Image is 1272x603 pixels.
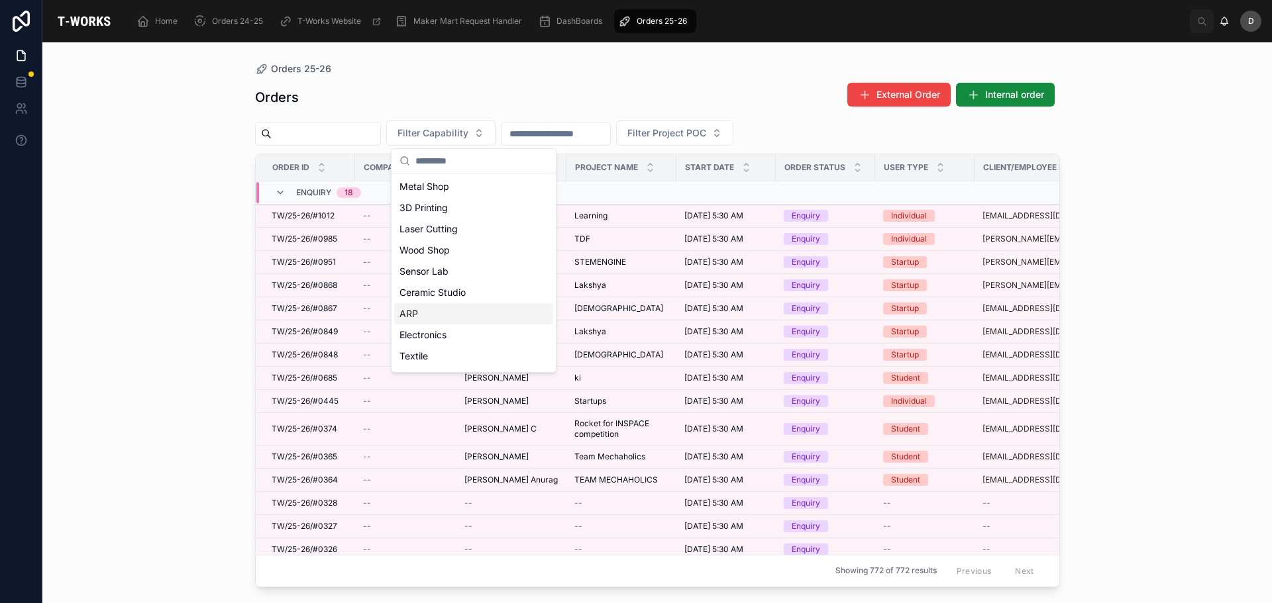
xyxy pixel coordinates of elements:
a: -- [883,498,967,508]
a: TW/25-26/#0365 [272,451,347,462]
a: [PERSON_NAME] Anurag [464,475,558,485]
span: TW/25-26/#0327 [272,521,337,532]
div: Startup [891,279,919,291]
span: [DATE] 5:30 AM [684,349,743,360]
span: TW/25-26/#0849 [272,326,338,337]
button: Select Button [616,120,733,146]
a: [EMAIL_ADDRESS][DOMAIN_NAME] [982,424,1100,434]
span: Start Date [685,162,734,173]
a: Enquiry [784,423,867,435]
a: -- [363,424,449,434]
span: -- [363,544,371,555]
a: Enquiry [784,349,867,361]
a: [DATE] 5:30 AM [684,544,768,555]
a: [DATE] 5:30 AM [684,498,768,508]
a: -- [574,498,668,508]
span: -- [363,326,371,337]
span: -- [982,544,990,555]
a: [DATE] 5:30 AM [684,475,768,485]
a: ki [574,373,668,383]
a: [DATE] 5:30 AM [684,280,768,291]
div: Enquiry [792,233,820,245]
a: Student [883,372,967,384]
div: Enquiry [792,210,820,222]
span: Order ID [272,162,309,173]
span: [PERSON_NAME] C [464,424,537,434]
div: Enquiry [792,302,820,314]
a: Student [883,423,967,435]
img: App logo [53,11,115,32]
span: -- [363,424,371,434]
span: -- [363,396,371,406]
a: Orders 25-26 [255,62,331,75]
a: TW/25-26/#0867 [272,303,347,314]
div: Ceramic Studio [394,282,553,303]
a: -- [363,521,449,532]
span: -- [363,280,371,291]
a: [DEMOGRAPHIC_DATA] [574,303,668,314]
a: Startup [883,279,967,291]
a: [PERSON_NAME][EMAIL_ADDRESS][DOMAIN_NAME] [982,280,1100,291]
div: Startup [891,302,919,314]
span: Internal order [985,88,1044,101]
a: Enquiry [784,210,867,222]
div: Sensor Lab [394,261,553,282]
a: [EMAIL_ADDRESS][DOMAIN_NAME] [982,326,1100,337]
span: -- [982,498,990,508]
span: Startups [574,396,606,406]
a: [DATE] 5:30 AM [684,349,768,360]
a: TW/25-26/#0985 [272,234,347,244]
span: -- [363,373,371,383]
a: T-Works Website [275,9,388,33]
a: Individual [883,233,967,245]
a: [EMAIL_ADDRESS][DOMAIN_NAME] [982,373,1100,383]
a: TW/25-26/#0951 [272,257,347,267]
div: Startup [891,256,919,268]
a: [EMAIL_ADDRESS][DOMAIN_NAME] [982,396,1100,406]
a: -- [363,234,449,244]
a: Enquiry [784,256,867,268]
a: -- [574,544,668,555]
span: TW/25-26/#0365 [272,451,337,462]
a: TW/25-26/#0849 [272,326,347,337]
a: -- [883,521,967,532]
div: Metal Shop [394,176,553,197]
div: Startup [891,349,919,361]
button: External Order [847,83,951,107]
span: -- [464,521,472,532]
span: -- [574,498,582,508]
span: [DATE] 5:30 AM [684,257,743,267]
a: [EMAIL_ADDRESS][DOMAIN_NAME] [982,475,1100,485]
a: Individual [883,210,967,222]
span: Team Mechaholics [574,451,645,462]
span: -- [464,498,472,508]
span: TEAM MECHAHOLICS [574,475,658,485]
a: Enquiry [784,395,867,407]
a: Orders 25-26 [614,9,696,33]
span: [PERSON_NAME] [464,373,529,383]
a: [EMAIL_ADDRESS][DOMAIN_NAME] [982,303,1100,314]
span: Client/Employee Email [983,162,1083,173]
button: Internal order [956,83,1055,107]
a: [DATE] 5:30 AM [684,451,768,462]
a: [DATE] 5:30 AM [684,257,768,267]
a: [DATE] 5:30 AM [684,234,768,244]
span: -- [883,544,891,555]
a: [DATE] 5:30 AM [684,303,768,314]
a: -- [982,498,1100,508]
a: [EMAIL_ADDRESS][DOMAIN_NAME] [982,349,1100,360]
a: TW/25-26/#1012 [272,210,347,221]
a: TW/25-26/#0868 [272,280,347,291]
span: [DATE] 5:30 AM [684,210,743,221]
a: -- [363,396,449,406]
a: Orders 24-25 [189,9,272,33]
span: TW/25-26/#0848 [272,349,338,360]
span: -- [883,498,891,508]
span: Lakshya [574,326,606,337]
div: ARP [394,303,553,324]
